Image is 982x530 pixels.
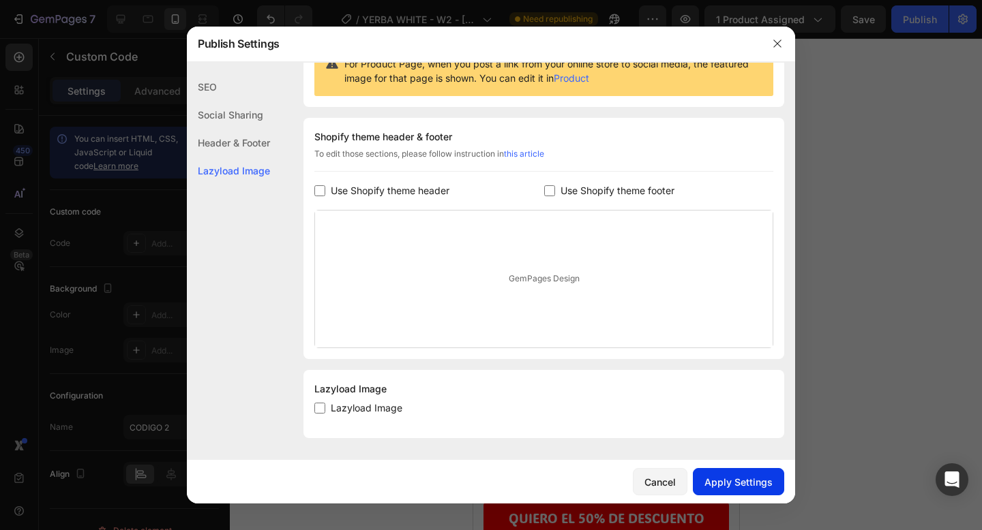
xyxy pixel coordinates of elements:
div: Apply Settings [704,475,773,489]
p: 2,500+ Reseñas verificadas! [112,115,215,126]
a: QUIERO EL 50% DE DESCUENTO SOLO POR HOY POR FAVOR [10,461,256,523]
div: GemPages Design [315,211,773,347]
div: Lazyload Image [187,157,270,185]
div: Header & Footer [187,129,270,157]
div: Cancel [644,475,676,489]
div: To edit those sections, please follow instruction in [314,148,773,172]
img: image_demo.jpg [10,130,256,416]
h2: Herbal Fusion 7X [10,419,256,458]
span: iPhone 13 Pro ( 390 px) [73,7,161,20]
span: Use Shopify theme footer [561,183,674,199]
span: For Product Page, when you post a link from your online store to social media, the featured image... [344,57,762,85]
button: Cancel [633,468,687,495]
div: Social Sharing [187,101,270,129]
span: Use Shopify theme header [331,183,449,199]
button: Apply Settings [693,468,784,495]
span: Lazyload Image [331,400,402,416]
a: Product [554,72,589,84]
div: Publish Settings [187,26,760,61]
div: SEO [187,73,270,101]
div: Lazyload Image [314,381,773,397]
div: Open Intercom Messenger [936,463,968,496]
a: this article [504,149,544,159]
div: Shopify theme header & footer [314,129,773,145]
p: QUIERO EL 50% DE DESCUENTO SOLO POR HOY POR FAVOR [27,469,239,515]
